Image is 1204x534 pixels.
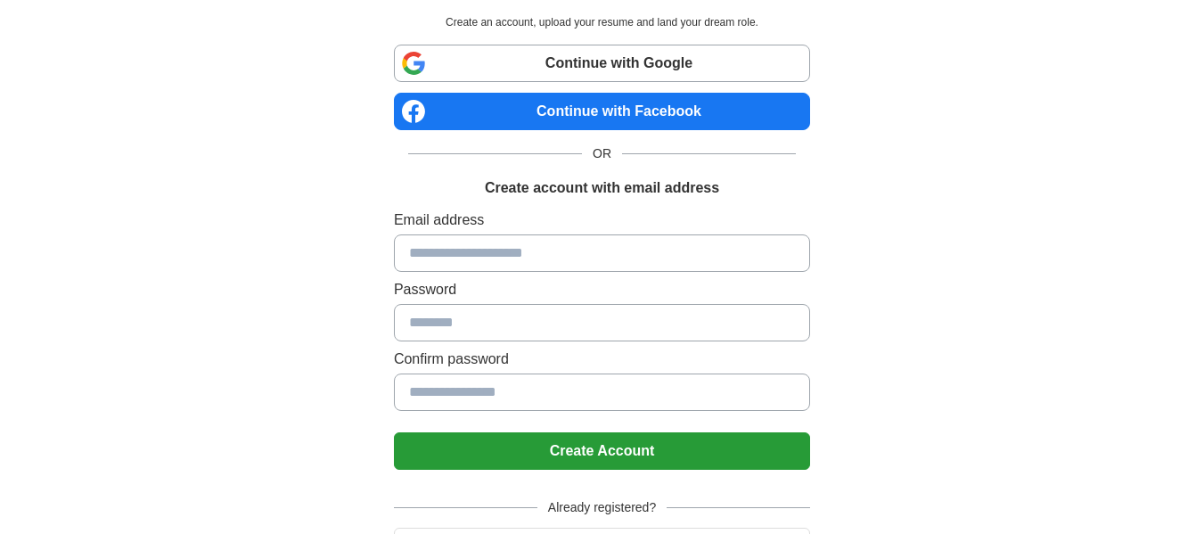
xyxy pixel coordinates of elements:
a: Continue with Facebook [394,93,810,130]
a: Continue with Google [394,45,810,82]
label: Email address [394,209,810,231]
p: Create an account, upload your resume and land your dream role. [397,14,807,30]
span: Already registered? [537,498,667,517]
button: Create Account [394,432,810,470]
span: OR [582,144,622,163]
h1: Create account with email address [485,177,719,199]
label: Confirm password [394,349,810,370]
label: Password [394,279,810,300]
